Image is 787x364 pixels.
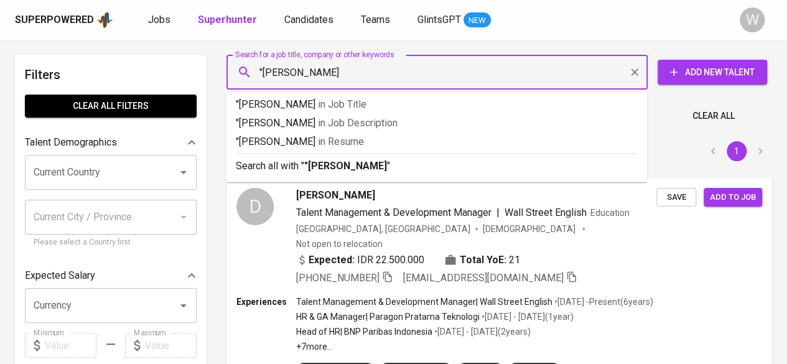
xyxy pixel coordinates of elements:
div: Talent Demographics [25,130,197,155]
button: Add New Talent [658,60,767,85]
p: +7 more ... [296,340,653,353]
a: Superpoweredapp logo [15,11,113,29]
p: Expected Salary [25,268,95,283]
b: Superhunter [198,14,257,26]
span: Clear All [692,108,735,124]
span: GlintsGPT [417,14,461,26]
div: IDR 22.500.000 [296,253,424,268]
span: [EMAIL_ADDRESS][DOMAIN_NAME] [403,272,564,284]
button: Clear All filters [25,95,197,118]
button: Clear [626,63,643,81]
p: Please select a Country first [34,236,188,249]
span: in Job Title [318,98,366,110]
button: Add to job [704,188,762,207]
span: in Resume [318,136,364,147]
button: page 1 [727,141,747,161]
b: Total YoE: [460,253,506,268]
nav: pagination navigation [701,141,772,161]
p: HR & GA Manager | Paragon Pratama Teknologi [296,310,480,323]
p: • [DATE] - [DATE] ( 2 years ) [432,325,531,338]
span: Candidates [284,14,333,26]
button: Clear All [687,105,740,128]
div: D [236,188,274,225]
img: app logo [96,11,113,29]
span: Talent Management & Development Manager [296,207,491,218]
button: Open [175,164,192,181]
a: GlintsGPT NEW [417,12,491,28]
p: Experiences [236,296,296,308]
div: Expected Salary [25,263,197,288]
p: Talent Management & Development Manager | Wall Street English [296,296,552,308]
a: Candidates [284,12,336,28]
span: NEW [463,14,491,27]
div: Superpowered [15,13,94,27]
button: Save [656,188,696,207]
span: Clear All filters [35,98,187,114]
span: Wall Street English [505,207,587,218]
input: Value [145,333,197,358]
input: Value [45,333,96,358]
p: • [DATE] - Present ( 6 years ) [552,296,653,308]
span: [PERSON_NAME] [296,188,375,203]
p: Head of HR | BNP Paribas Indonesia [296,325,432,338]
p: "[PERSON_NAME] [236,134,637,149]
span: Teams [361,14,390,26]
span: [PHONE_NUMBER] [296,272,380,284]
div: W [740,7,765,32]
span: 21 [509,253,520,268]
a: Superhunter [198,12,259,28]
span: Save [663,190,690,205]
b: Expected: [309,253,355,268]
span: Jobs [148,14,170,26]
h6: Filters [25,65,197,85]
span: | [496,205,500,220]
b: "[PERSON_NAME] [304,160,387,172]
p: Not open to relocation [296,238,383,250]
p: "[PERSON_NAME] [236,116,637,131]
span: in Job Description [318,117,398,129]
p: "[PERSON_NAME] [236,97,637,112]
span: [DEMOGRAPHIC_DATA] [483,223,577,235]
span: Add New Talent [668,65,757,80]
span: Education [590,208,630,218]
button: Open [175,297,192,314]
p: Talent Demographics [25,135,117,150]
div: [GEOGRAPHIC_DATA], [GEOGRAPHIC_DATA] [296,223,470,235]
span: Add to job [710,190,756,205]
p: • [DATE] - [DATE] ( 1 year ) [480,310,574,323]
a: Jobs [148,12,173,28]
a: Teams [361,12,393,28]
p: Search all with " " [236,159,637,174]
